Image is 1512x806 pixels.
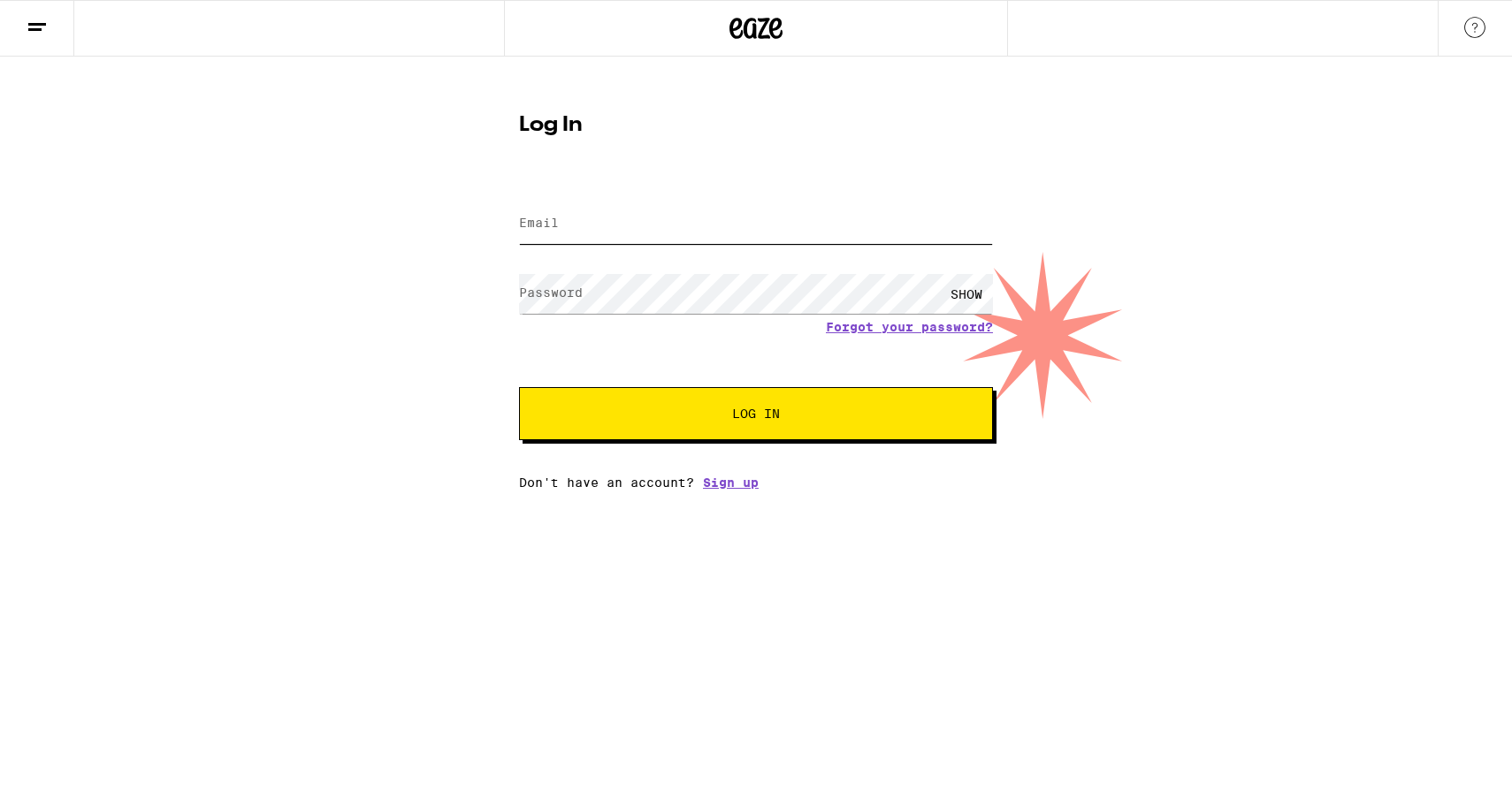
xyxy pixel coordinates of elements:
input: Email [519,204,993,244]
div: Don't have an account? [519,475,993,490]
a: Forgot your password? [826,320,993,334]
label: Email [519,216,559,230]
span: Log In [732,407,780,420]
span: Hi. Need any help? [11,12,127,27]
label: Password [519,285,583,300]
div: SHOW [940,274,993,314]
h1: Log In [519,115,993,136]
a: Sign up [703,475,759,490]
button: Log In [519,387,993,440]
